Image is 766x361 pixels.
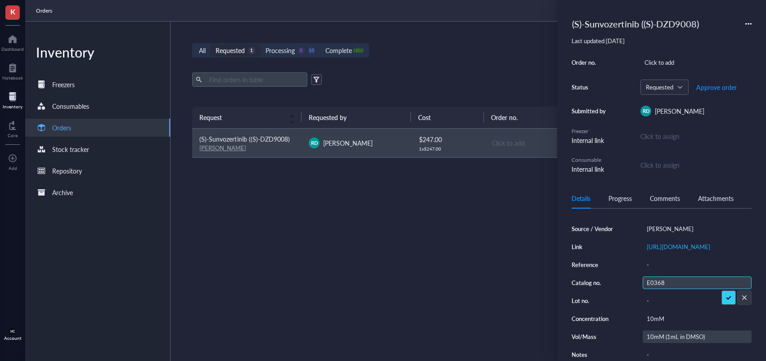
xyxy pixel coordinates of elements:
div: Internal link [572,135,608,145]
span: RD [311,139,318,147]
div: Progress [608,193,632,203]
div: Dashboard [1,46,24,52]
span: RD [642,107,649,115]
div: 10mM (1mL in DMSO) [643,330,752,343]
div: Order no. [572,58,608,67]
a: Orders [25,119,170,137]
div: Notebook [2,75,23,80]
span: Requested [646,83,681,91]
span: Request [199,112,284,122]
div: 1 [248,47,256,54]
span: Approve order [696,84,737,91]
span: [PERSON_NAME] [323,138,373,147]
div: Attachments [698,193,734,203]
div: Details [572,193,590,203]
div: Add [9,165,17,171]
div: Orders [52,123,71,133]
div: Freezers [52,80,75,89]
div: Consumable [572,156,608,164]
div: Account [4,335,22,341]
div: segmented control [192,43,369,58]
input: Find orders in table [206,73,304,86]
div: Lot no. [572,297,617,305]
a: Core [8,118,18,138]
div: Repository [52,166,82,176]
div: All [199,45,206,55]
div: Inventory [25,43,170,61]
div: (S)-Sunvozertinib ((S)-DZD9008) [568,14,703,33]
div: 1802 [355,47,362,54]
th: Cost [411,107,484,128]
div: Requested [216,45,245,55]
div: Submitted by [572,107,608,115]
span: MC [10,330,15,333]
a: Notebook [2,61,23,80]
th: Order no. [484,107,593,128]
div: 0 [297,47,305,54]
a: [PERSON_NAME] [199,143,246,152]
div: Freezer [572,127,608,135]
span: [PERSON_NAME] [655,107,704,116]
a: Freezers [25,76,170,94]
a: Archive [25,183,170,201]
a: Repository [25,162,170,180]
div: Catalog no. [572,279,617,287]
div: 10mM [643,312,752,325]
td: Click to add [484,129,593,158]
div: Notes [572,351,617,359]
div: Processing [266,45,295,55]
a: Orders [36,6,54,15]
div: Core [8,133,18,138]
div: Reference [572,261,617,269]
div: Stock tracker [52,144,89,154]
th: Requested by [302,107,411,128]
div: Click to assign [640,131,752,141]
div: Source / Vendor [572,225,617,233]
div: Inventory [3,104,23,109]
div: 1 x $ 247.00 [419,146,477,152]
button: Approve order [696,80,737,94]
div: Concentration [572,315,617,323]
div: [PERSON_NAME] [643,223,752,235]
div: Archive [52,187,73,197]
div: Comments [650,193,680,203]
a: [URL][DOMAIN_NAME] [647,242,710,251]
div: Internal link [572,164,608,174]
div: Status [572,83,608,91]
th: Request [192,107,302,128]
div: $ 247.00 [419,134,477,144]
span: (S)-Sunvozertinib ((S)-DZD9008) [199,134,289,143]
div: - [643,294,752,307]
div: Vol/Mass [572,333,617,341]
span: K [10,6,15,17]
a: Dashboard [1,32,24,52]
div: Click to add [492,138,586,148]
div: Click to add [640,56,752,69]
div: Click to assign [640,160,680,170]
div: - [643,348,752,361]
div: Last updated: [DATE] [572,37,752,45]
div: 10 [308,47,315,54]
div: Link [572,243,617,251]
div: - [643,258,752,271]
a: Stock tracker [25,140,170,158]
div: Consumables [52,101,89,111]
div: Complete [325,45,352,55]
a: Consumables [25,97,170,115]
a: Inventory [3,89,23,109]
